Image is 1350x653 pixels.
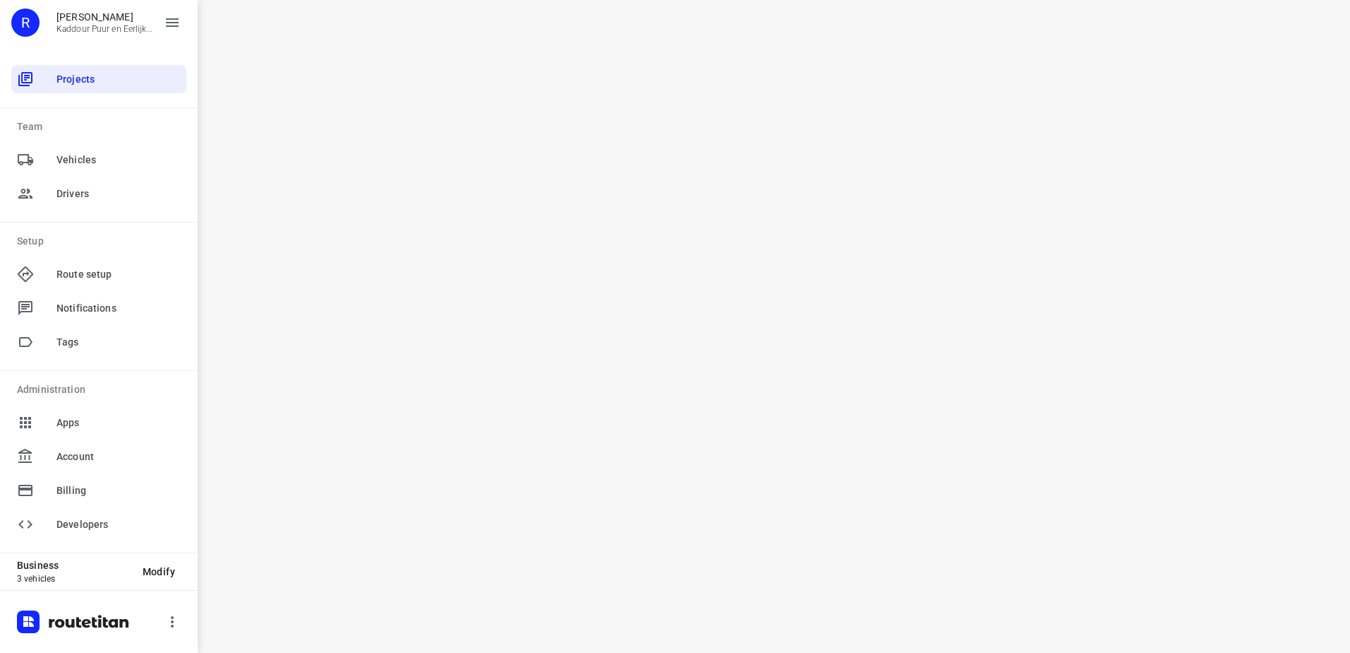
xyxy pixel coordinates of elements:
span: Apps [56,416,181,430]
div: Apps [11,408,186,437]
span: Billing [56,483,181,498]
span: Route setup [56,267,181,282]
p: Business [17,560,131,571]
p: Rachid Kaddour [56,11,153,23]
p: Team [17,119,186,134]
p: Setup [17,234,186,249]
p: 3 vehicles [17,574,131,584]
span: Account [56,449,181,464]
span: Projects [56,72,181,87]
p: Kaddour Puur en Eerlijk Vlees B.V. [56,24,153,34]
span: Tags [56,335,181,350]
button: Modify [131,559,186,584]
div: Billing [11,476,186,505]
span: Notifications [56,301,181,316]
div: Developers [11,510,186,539]
span: Developers [56,517,181,532]
span: Modify [143,566,175,577]
div: Drivers [11,180,186,208]
p: Administration [17,382,186,397]
div: Projects [11,65,186,93]
div: Notifications [11,294,186,322]
div: Vehicles [11,146,186,174]
div: Tags [11,328,186,356]
div: R [11,8,40,37]
div: Account [11,442,186,471]
span: Vehicles [56,153,181,167]
span: Drivers [56,187,181,201]
div: Route setup [11,260,186,288]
